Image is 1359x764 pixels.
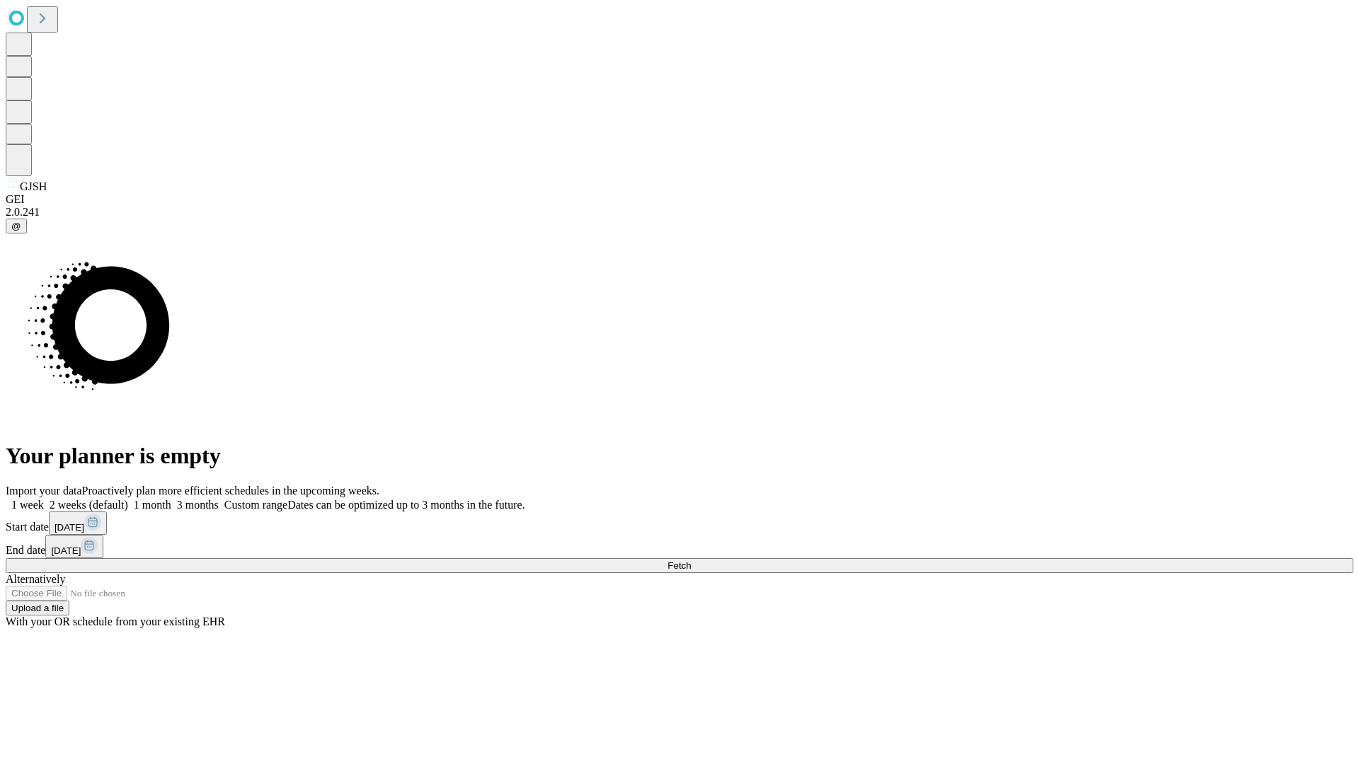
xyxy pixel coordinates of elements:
button: [DATE] [45,535,103,558]
span: 2 weeks (default) [50,499,128,511]
div: 2.0.241 [6,206,1353,219]
button: @ [6,219,27,233]
span: Fetch [667,560,691,571]
div: Start date [6,511,1353,535]
span: Import your data [6,485,82,497]
span: [DATE] [55,522,84,533]
button: Fetch [6,558,1353,573]
span: Alternatively [6,573,65,585]
span: 1 month [134,499,171,511]
div: End date [6,535,1353,558]
span: [DATE] [51,545,81,556]
div: GEI [6,193,1353,206]
h1: Your planner is empty [6,443,1353,469]
span: With your OR schedule from your existing EHR [6,615,225,627]
span: 1 week [11,499,44,511]
button: Upload a file [6,601,69,615]
button: [DATE] [49,511,107,535]
span: 3 months [177,499,219,511]
span: GJSH [20,180,47,192]
span: Custom range [224,499,287,511]
span: Proactively plan more efficient schedules in the upcoming weeks. [82,485,379,497]
span: @ [11,221,21,231]
span: Dates can be optimized up to 3 months in the future. [287,499,524,511]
